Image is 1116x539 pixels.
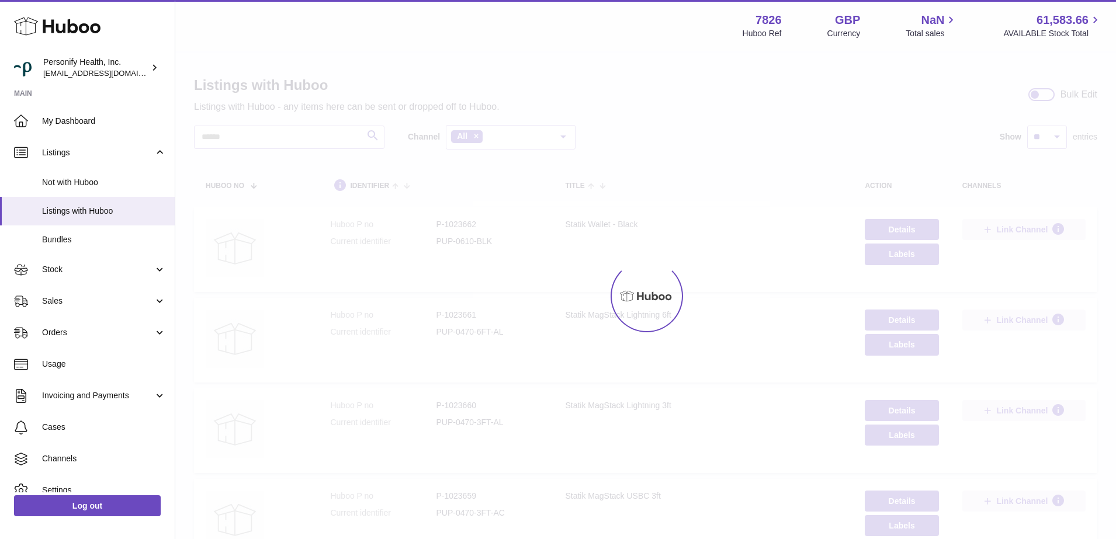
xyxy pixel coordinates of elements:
span: Not with Huboo [42,177,166,188]
span: Cases [42,422,166,433]
div: Huboo Ref [743,28,782,39]
span: Invoicing and Payments [42,390,154,401]
span: 61,583.66 [1037,12,1089,28]
span: AVAILABLE Stock Total [1003,28,1102,39]
div: Personify Health, Inc. [43,57,148,79]
span: Stock [42,264,154,275]
span: Listings [42,147,154,158]
div: Currency [827,28,861,39]
span: Settings [42,485,166,496]
img: internalAdmin-7826@internal.huboo.com [14,59,32,76]
span: Total sales [906,28,958,39]
span: [EMAIL_ADDRESS][DOMAIN_NAME] [43,68,172,78]
strong: 7826 [755,12,782,28]
span: Listings with Huboo [42,206,166,217]
a: Log out [14,495,161,516]
strong: GBP [835,12,860,28]
span: Bundles [42,234,166,245]
span: My Dashboard [42,116,166,127]
a: 61,583.66 AVAILABLE Stock Total [1003,12,1102,39]
a: NaN Total sales [906,12,958,39]
span: Channels [42,453,166,464]
span: Usage [42,359,166,370]
span: Sales [42,295,154,307]
span: NaN [921,12,944,28]
span: Orders [42,327,154,338]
